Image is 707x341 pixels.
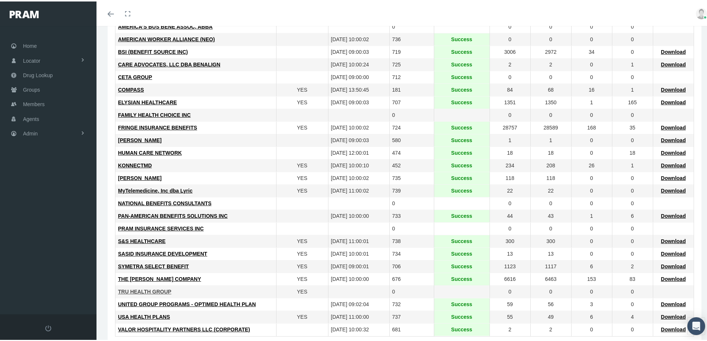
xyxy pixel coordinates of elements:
td: 0 [530,32,571,45]
span: Admin [23,125,38,139]
td: 0 [490,108,530,120]
span: SASID INSURANCE DEVELOPMENT [118,249,207,255]
td: YES [276,171,328,183]
td: YES [276,120,328,133]
span: Download [661,47,686,53]
td: 0 [612,32,653,45]
td: 0 [612,246,653,259]
td: 168 [571,120,612,133]
td: 0 [530,196,571,209]
td: 1351 [490,95,530,108]
td: 13 [490,246,530,259]
span: COMPASS [118,85,144,91]
td: 3 [571,297,612,309]
span: Locator [23,52,40,66]
td: 118 [490,171,530,183]
td: [DATE] 09:00:03 [328,45,389,57]
td: 0 [612,183,653,196]
span: THE [PERSON_NAME] COMPANY [118,275,201,281]
td: Success [434,171,490,183]
td: 724 [389,120,434,133]
td: YES [276,246,328,259]
td: 0 [530,221,571,234]
td: 0 [490,32,530,45]
span: NATIONAL BENEFITS CONSULTANTS [118,199,212,205]
td: 0 [571,171,612,183]
span: TRU HEALTH GROUP [118,287,171,293]
td: 0 [612,108,653,120]
td: 0 [612,171,653,183]
td: 0 [530,284,571,297]
td: 6 [612,209,653,221]
img: PRAM_20_x_78.png [10,9,39,17]
span: Download [661,300,686,306]
span: Agents [23,111,39,125]
span: PRAM INSURANCE SERVICES INC [118,224,204,230]
td: 0 [571,32,612,45]
td: 732 [389,297,434,309]
td: 28757 [490,120,530,133]
td: 580 [389,133,434,145]
td: 6 [571,259,612,272]
td: 1117 [530,259,571,272]
td: [DATE] 11:00:01 [328,234,389,246]
td: 300 [530,234,571,246]
td: 452 [389,158,434,171]
td: 1350 [530,95,571,108]
td: 0 [571,234,612,246]
span: [PERSON_NAME] [118,174,161,180]
td: 6616 [490,272,530,284]
td: 1 [530,133,571,145]
span: Download [661,136,686,142]
td: 22 [530,183,571,196]
td: Success [434,234,490,246]
span: AMERICAN WORKER ALLIANCE (NEO) [118,35,215,41]
td: 18 [490,145,530,158]
span: Download [661,161,686,167]
td: 0 [612,70,653,82]
td: 2972 [530,45,571,57]
span: Download [661,60,686,66]
td: 28589 [530,120,571,133]
td: [DATE] 12:00:01 [328,145,389,158]
td: Success [434,70,490,82]
td: 1 [571,209,612,221]
td: [DATE] 10:00:01 [328,246,389,259]
td: 0 [571,284,612,297]
td: Success [434,309,490,322]
td: [DATE] 09:00:03 [328,133,389,145]
span: Download [661,262,686,268]
span: Download [661,212,686,217]
span: UNITED GROUP PROGRAMS - OPTIMED HEALTH PLAN [118,300,256,306]
span: Download [661,237,686,243]
span: SYMETRA SELECT BENEFIT [118,262,189,268]
td: Success [434,183,490,196]
td: 0 [530,70,571,82]
td: 1 [612,158,653,171]
td: 0 [530,108,571,120]
td: 0 [612,297,653,309]
td: YES [276,183,328,196]
span: Members [23,96,45,110]
td: 0 [571,57,612,70]
td: [DATE] 09:02:04 [328,297,389,309]
td: 0 [612,322,653,335]
td: 181 [389,82,434,95]
td: 707 [389,95,434,108]
td: YES [276,259,328,272]
td: [DATE] 10:00:24 [328,57,389,70]
td: 0 [490,284,530,297]
td: 0 [612,196,653,209]
td: 0 [389,284,434,297]
td: YES [276,284,328,297]
td: 0 [571,108,612,120]
td: 735 [389,171,434,183]
td: 681 [389,322,434,335]
span: Download [661,186,686,192]
td: 83 [612,272,653,284]
td: 2 [490,57,530,70]
td: 474 [389,145,434,158]
td: 738 [389,234,434,246]
td: YES [276,234,328,246]
td: 706 [389,259,434,272]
